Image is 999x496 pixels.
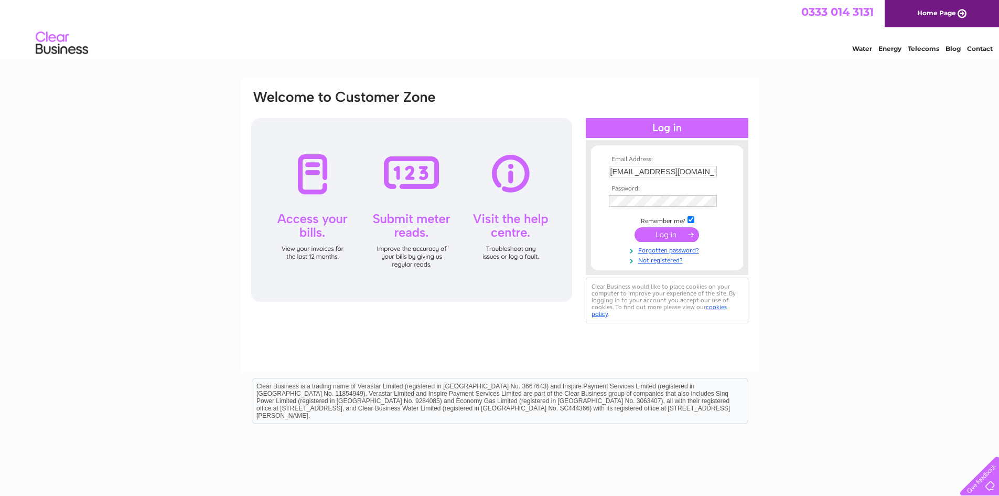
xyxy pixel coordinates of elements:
[946,45,961,52] a: Blog
[635,227,699,242] input: Submit
[967,45,993,52] a: Contact
[878,45,901,52] a: Energy
[606,185,728,193] th: Password:
[606,156,728,163] th: Email Address:
[609,245,728,255] a: Forgotten password?
[252,6,748,51] div: Clear Business is a trading name of Verastar Limited (registered in [GEOGRAPHIC_DATA] No. 3667643...
[606,215,728,225] td: Remember me?
[592,303,727,318] a: cookies policy
[35,27,89,59] img: logo.png
[609,255,728,265] a: Not registered?
[586,278,748,323] div: Clear Business would like to place cookies on your computer to improve your experience of the sit...
[801,5,874,18] a: 0333 014 3131
[908,45,939,52] a: Telecoms
[852,45,872,52] a: Water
